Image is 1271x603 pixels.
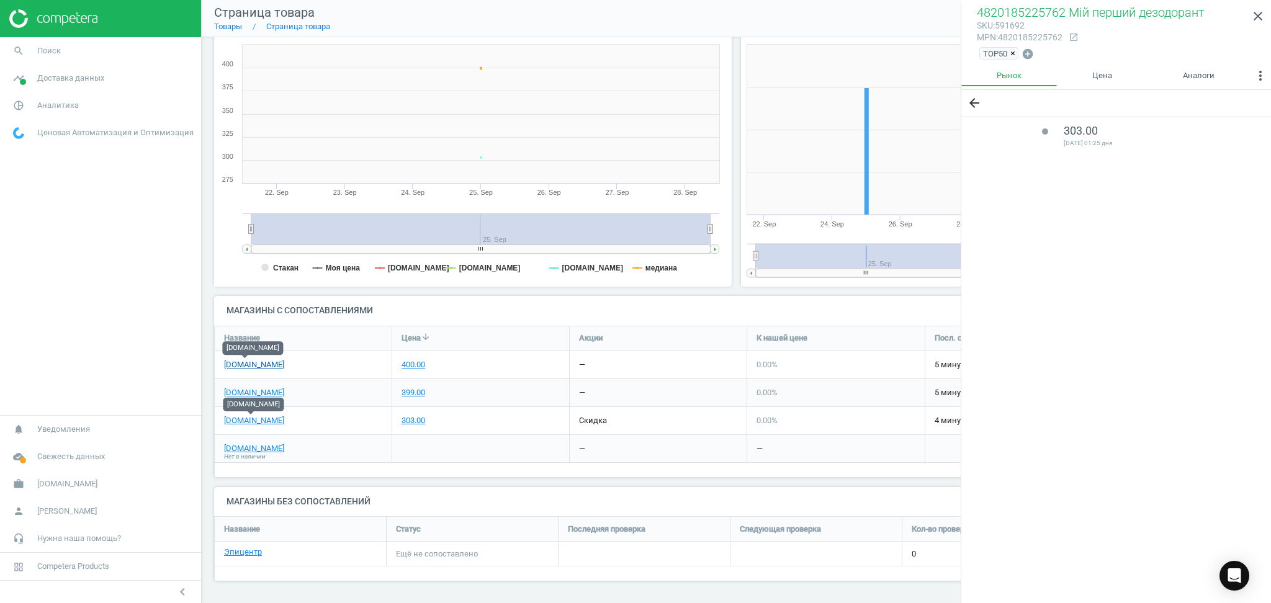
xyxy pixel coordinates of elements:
[325,264,360,272] tspan: Моя цена
[7,94,30,117] i: pie_chart_outlined
[223,398,284,411] div: [DOMAIN_NAME]
[224,415,284,426] a: [DOMAIN_NAME]
[459,264,521,272] tspan: [DOMAIN_NAME]
[579,416,607,425] span: скидка
[37,127,194,138] span: Ценовая Автоматизация и Оптимизация
[37,73,104,84] span: Доставка данных
[222,130,233,137] text: 325
[673,189,697,196] tspan: 28. Sep
[222,176,233,183] text: 275
[224,524,260,535] span: Название
[214,296,1259,325] h4: Магазины с сопоставлениями
[7,39,30,63] i: search
[957,220,981,228] tspan: 28. Sep
[935,359,1094,370] span: 5 минут назад
[396,524,421,535] span: Статус
[167,584,198,600] button: chevron_left
[388,264,449,272] tspan: [DOMAIN_NAME]
[977,32,1062,43] div: : 4820185225762
[7,418,30,441] i: notifications
[224,333,260,344] span: Название
[469,189,493,196] tspan: 25. Sep
[1022,48,1034,60] i: add_circle
[214,487,1259,516] h4: Магазины без сопоставлений
[757,388,778,397] span: 0.00 %
[7,66,30,90] i: timeline
[820,220,844,228] tspan: 24. Sep
[537,189,561,196] tspan: 26. Sep
[935,333,975,344] span: Посл. скан
[214,22,242,31] a: Товары
[37,478,97,489] span: [DOMAIN_NAME]
[977,32,996,42] span: mpn
[977,20,1062,32] div: : 591692
[175,584,190,599] i: chevron_left
[983,48,1007,59] span: TOP50
[224,359,284,370] a: [DOMAIN_NAME]
[37,506,97,517] span: [PERSON_NAME]
[7,527,30,550] i: headset_mic
[402,359,425,370] div: 400.00
[757,443,763,454] div: —
[752,220,776,228] tspan: 22. Sep
[967,96,982,110] i: arrow_back
[7,445,30,468] i: cloud_done
[13,127,24,139] img: wGWNvw8QSZomAAAAABJRU5ErkJggg==
[265,189,289,196] tspan: 22. Sep
[224,443,284,454] a: [DOMAIN_NAME]
[961,90,987,117] button: arrow_back
[605,189,629,196] tspan: 27. Sep
[396,548,478,560] span: Ещё не сопоставлено
[222,341,283,355] div: [DOMAIN_NAME]
[935,387,1094,398] span: 5 минут назад
[214,5,315,20] span: Страница товара
[7,472,30,496] i: work
[1250,65,1271,90] button: more_vert
[37,533,121,544] span: Нужна наша помощь?
[977,20,993,30] span: sku
[1069,32,1079,42] i: open_in_new
[224,387,284,398] a: [DOMAIN_NAME]
[222,153,233,160] text: 300
[224,547,262,558] a: Эпицентр
[401,189,424,196] tspan: 24. Sep
[1253,68,1268,83] i: more_vert
[266,22,330,31] a: Страница товара
[1219,561,1249,591] div: Open Intercom Messenger
[579,359,585,370] div: —
[224,452,266,461] span: Нет в наличии
[961,65,1057,86] a: Рынок
[645,264,677,272] tspan: медиана
[757,360,778,369] span: 0.00 %
[402,387,425,398] div: 399.00
[1010,49,1015,58] span: ×
[579,387,585,398] div: —
[1010,48,1018,59] button: ×
[402,333,421,344] span: Цена
[562,264,624,272] tspan: [DOMAIN_NAME]
[1041,128,1049,135] i: lens
[1064,139,1240,148] span: [DATE] 01:25 дня
[912,548,916,560] span: 0
[273,264,299,272] tspan: Стакан
[740,524,821,535] span: Следующая проверка
[421,332,431,342] i: arrow_downward
[222,107,233,114] text: 350
[222,83,233,91] text: 375
[912,524,973,535] span: Кол-во проверок
[579,333,603,344] span: Акции
[402,415,425,426] div: 303.00
[757,333,807,344] span: К нашей цене
[222,60,233,68] text: 400
[1062,32,1079,43] a: open_in_new
[1021,47,1035,61] button: add_circle
[977,5,1205,20] span: 4820185225762 Мій перший дезодорант
[1057,65,1147,86] a: Цена
[333,189,357,196] tspan: 23. Sep
[37,424,90,435] span: Уведомления
[7,499,30,523] i: person
[935,415,1094,426] span: 4 минуты назад
[37,100,79,111] span: Аналитика
[889,220,912,228] tspan: 26. Sep
[1147,65,1250,86] a: Аналоги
